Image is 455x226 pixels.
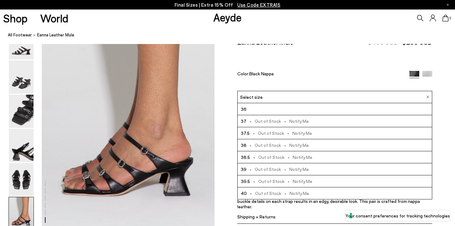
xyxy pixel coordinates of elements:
[281,191,290,196] span: -
[442,15,449,22] a: 0
[246,166,255,172] span: -
[247,189,309,197] span: Out of Stock Notify Me
[247,191,255,196] span: -
[281,118,289,124] span: -
[9,60,34,94] img: Eanna Leather Mule - Image 2
[250,129,312,137] span: Out of Stock Notify Me
[250,177,312,185] span: Out of Stock Notify Me
[346,210,450,221] button: Your consent preferences for tracking technologies
[281,166,289,172] span: -
[241,165,246,173] span: 39
[281,142,289,148] span: -
[9,95,34,128] img: Eanna Leather Mule - Image 3
[213,10,242,24] a: Aeyde
[250,179,258,184] span: -
[175,1,281,9] p: Final Sizes | Extra 15% Off
[246,117,309,125] span: Out of Stock Notify Me
[241,177,250,185] span: 39.5
[40,13,68,24] a: World
[241,129,250,137] span: 37.5
[284,130,292,136] span: -
[249,71,274,76] span: Black Nappa
[246,118,255,124] span: -
[240,94,263,100] span: Select size
[250,153,312,161] span: Out of Stock Notify Me
[237,2,280,8] span: Navigate to /collections/ss25-final-sizes
[284,179,293,184] span: -
[241,117,246,125] span: 37
[250,154,258,160] span: -
[241,153,250,161] span: 38.5
[3,13,28,24] a: Shop
[237,71,403,78] div: Color:
[37,32,74,38] span: Eanna Leather Mule
[241,141,246,149] span: 38
[246,142,255,148] span: -
[246,165,309,173] span: Out of Stock Notify Me
[9,163,34,196] img: Eanna Leather Mule - Image 5
[8,32,32,38] a: All Footwear
[8,27,455,44] nav: breadcrumb
[241,105,246,113] span: 36
[449,16,452,20] span: 0
[237,214,276,219] span: Shipping + Returns
[284,154,293,160] span: -
[237,193,432,209] p: Eanna is a strappy mule with a striking flared heel. The square toe shape combined with multiple ...
[250,130,258,136] span: -
[346,212,450,219] label: Your consent preferences for tracking technologies
[9,129,34,162] img: Eanna Leather Mule - Image 4
[246,141,309,149] span: Out of Stock Notify Me
[241,189,247,197] span: 40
